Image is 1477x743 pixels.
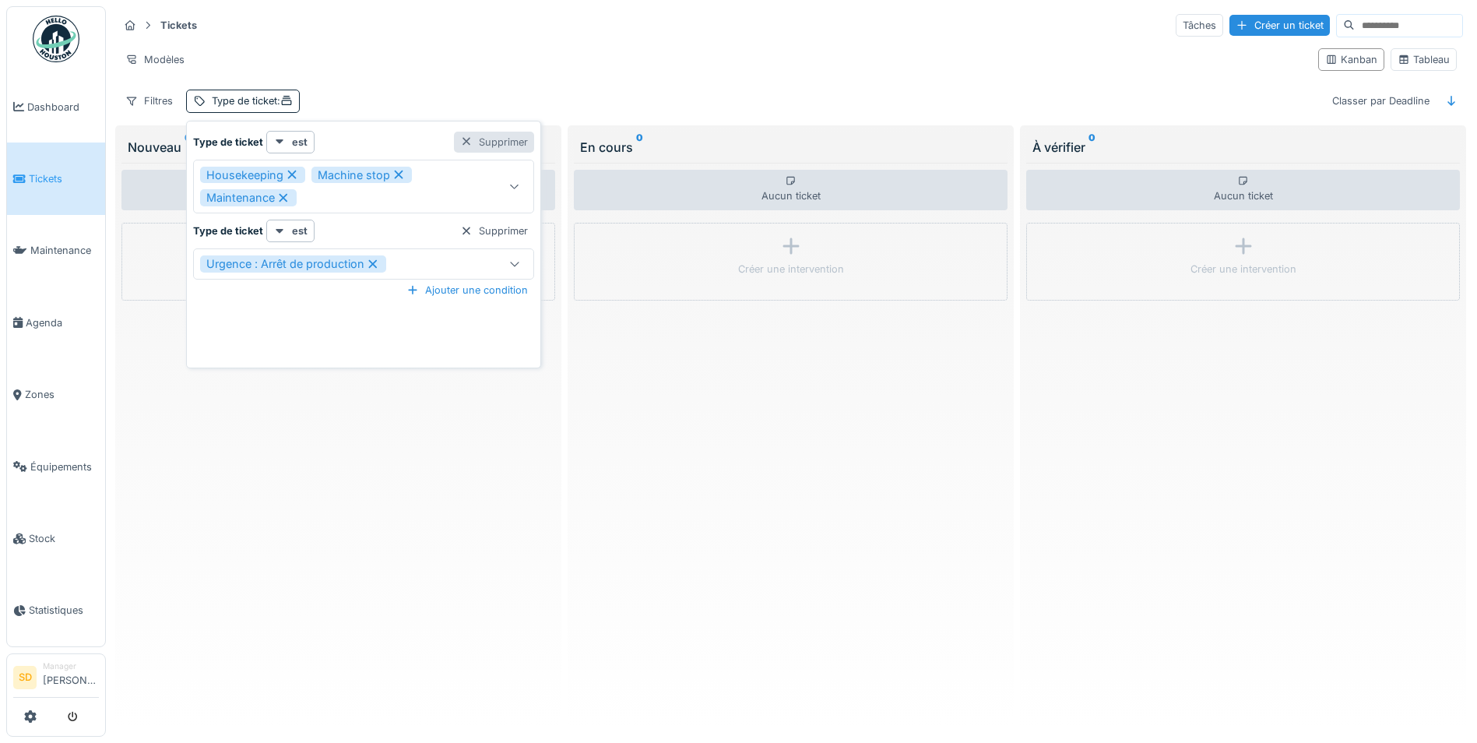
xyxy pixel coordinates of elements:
[311,167,412,184] div: Machine stop
[580,138,1001,157] div: En cours
[738,262,844,276] div: Créer une intervention
[1190,262,1296,276] div: Créer une intervention
[193,224,263,238] strong: Type de ticket
[200,255,386,273] div: Urgence : Arrêt de production
[400,280,534,301] div: Ajouter une condition
[154,18,203,33] strong: Tickets
[121,170,555,210] div: Aucun ticket
[212,93,293,108] div: Type de ticket
[1032,138,1454,157] div: À vérifier
[636,138,643,157] sup: 0
[1325,52,1377,67] div: Kanban
[1398,52,1450,67] div: Tableau
[292,224,308,238] strong: est
[454,220,534,241] div: Supprimer
[13,666,37,689] li: SD
[1026,170,1460,210] div: Aucun ticket
[118,90,180,112] div: Filtres
[26,315,99,330] span: Agenda
[27,100,99,114] span: Dashboard
[43,660,99,694] li: [PERSON_NAME]
[1176,14,1223,37] div: Tâches
[277,95,293,107] span: :
[25,387,99,402] span: Zones
[1088,138,1095,157] sup: 0
[193,135,263,150] strong: Type de ticket
[454,132,534,153] div: Supprimer
[128,138,549,157] div: Nouveau
[30,460,99,474] span: Équipements
[29,603,99,618] span: Statistiques
[118,48,192,71] div: Modèles
[43,660,99,672] div: Manager
[33,16,79,62] img: Badge_color-CXgf-gQk.svg
[200,167,305,184] div: Housekeeping
[29,531,99,546] span: Stock
[1229,15,1330,36] div: Créer un ticket
[292,135,308,150] strong: est
[29,171,99,186] span: Tickets
[185,138,192,157] sup: 0
[1325,90,1437,112] div: Classer par Deadline
[30,243,99,258] span: Maintenance
[200,189,297,206] div: Maintenance
[574,170,1008,210] div: Aucun ticket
